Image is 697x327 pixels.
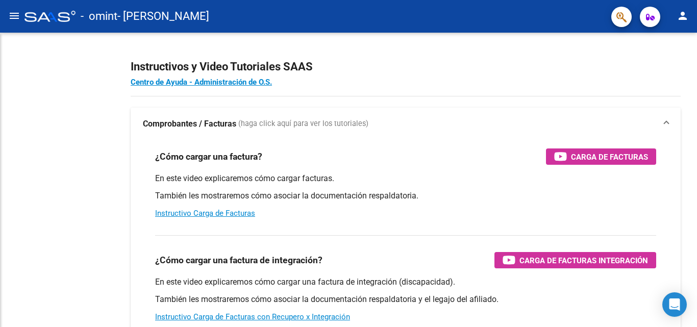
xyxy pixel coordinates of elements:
[117,5,209,28] span: - [PERSON_NAME]
[155,209,255,218] a: Instructivo Carga de Facturas
[131,78,272,87] a: Centro de Ayuda - Administración de O.S.
[155,294,656,305] p: También les mostraremos cómo asociar la documentación respaldatoria y el legajo del afiliado.
[519,254,648,267] span: Carga de Facturas Integración
[155,173,656,184] p: En este video explicaremos cómo cargar facturas.
[677,10,689,22] mat-icon: person
[546,148,656,165] button: Carga de Facturas
[155,312,350,321] a: Instructivo Carga de Facturas con Recupero x Integración
[238,118,368,130] span: (haga click aquí para ver los tutoriales)
[155,253,322,267] h3: ¿Cómo cargar una factura de integración?
[131,108,681,140] mat-expansion-panel-header: Comprobantes / Facturas (haga click aquí para ver los tutoriales)
[155,190,656,202] p: También les mostraremos cómo asociar la documentación respaldatoria.
[8,10,20,22] mat-icon: menu
[155,276,656,288] p: En este video explicaremos cómo cargar una factura de integración (discapacidad).
[662,292,687,317] div: Open Intercom Messenger
[571,150,648,163] span: Carga de Facturas
[81,5,117,28] span: - omint
[143,118,236,130] strong: Comprobantes / Facturas
[494,252,656,268] button: Carga de Facturas Integración
[155,149,262,164] h3: ¿Cómo cargar una factura?
[131,57,681,77] h2: Instructivos y Video Tutoriales SAAS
